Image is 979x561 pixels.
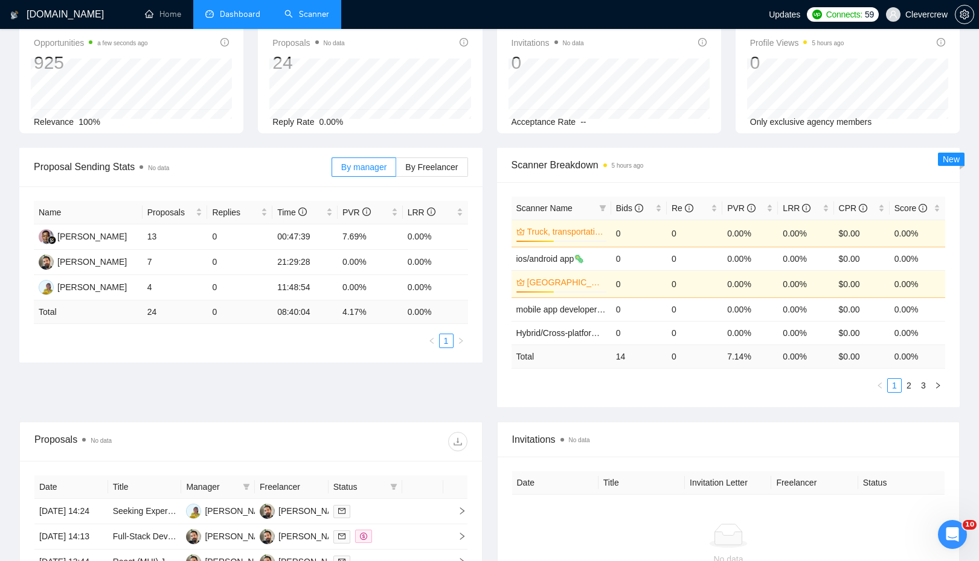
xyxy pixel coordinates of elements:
[611,247,667,270] td: 0
[362,208,371,216] span: info-circle
[937,38,945,46] span: info-circle
[403,224,468,250] td: 0.00%
[722,344,778,368] td: 7.14 %
[516,254,585,264] a: ios/android app🦠
[186,504,201,519] img: TY
[272,51,344,74] div: 24
[512,344,611,368] td: Total
[919,204,927,212] span: info-circle
[428,337,435,344] span: left
[516,227,525,236] span: crown
[934,382,942,389] span: right
[778,270,833,297] td: 0.00%
[408,208,435,217] span: LRR
[143,300,208,324] td: 24
[205,504,274,518] div: [PERSON_NAME]
[181,475,255,499] th: Manager
[39,229,54,244] img: AM
[272,224,338,250] td: 00:47:39
[186,529,201,544] img: DK
[338,224,403,250] td: 7.69%
[889,10,897,19] span: user
[457,337,464,344] span: right
[212,206,258,219] span: Replies
[260,506,348,515] a: DK[PERSON_NAME]
[667,220,722,247] td: 0
[360,533,367,540] span: dollar
[272,117,314,127] span: Reply Rate
[39,256,127,266] a: DK[PERSON_NAME]
[611,344,667,368] td: 14
[278,530,348,543] div: [PERSON_NAME]
[449,437,467,446] span: download
[207,201,272,224] th: Replies
[440,334,453,347] a: 1
[611,297,667,321] td: 0
[205,530,274,543] div: [PERSON_NAME]
[802,204,810,212] span: info-circle
[667,247,722,270] td: 0
[727,203,756,213] span: PVR
[34,51,148,74] div: 925
[97,40,147,46] time: a few seconds ago
[611,270,667,297] td: 0
[113,531,484,541] a: Full-Stack Developer for Custom Cloud-Based Costing System (Manufacturing/Engineering Sector)
[207,224,272,250] td: 0
[812,10,822,19] img: upwork-logo.png
[750,117,872,127] span: Only exclusive agency members
[143,201,208,224] th: Proposals
[569,437,590,443] span: No data
[890,297,945,321] td: 0.00%
[599,204,606,212] span: filter
[207,300,272,324] td: 0
[516,203,573,213] span: Scanner Name
[39,280,54,295] img: TY
[243,483,250,490] span: filter
[722,220,778,247] td: 0.00%
[57,280,127,294] div: [PERSON_NAME]
[955,10,974,19] a: setting
[147,206,194,219] span: Proposals
[39,255,54,270] img: DK
[667,297,722,321] td: 0
[597,199,609,217] span: filter
[750,51,844,74] div: 0
[769,10,800,19] span: Updates
[667,344,722,368] td: 0
[876,382,884,389] span: left
[834,297,890,321] td: $0.00
[812,40,844,46] time: 5 hours ago
[834,321,890,344] td: $0.00
[888,379,901,392] a: 1
[186,506,274,515] a: TY[PERSON_NAME]
[34,432,251,451] div: Proposals
[778,297,833,321] td: 0.00%
[260,504,275,519] img: DK
[599,471,685,495] th: Title
[527,276,604,289] a: [GEOGRAPHIC_DATA]/[GEOGRAPHIC_DATA]
[39,282,127,291] a: TY[PERSON_NAME]
[324,40,345,46] span: No data
[403,300,468,324] td: 0.00 %
[834,270,890,297] td: $0.00
[448,507,466,515] span: right
[425,334,439,348] li: Previous Page
[39,231,127,241] a: AM[PERSON_NAME]
[902,379,916,392] a: 2
[685,471,771,495] th: Invitation Letter
[143,275,208,300] td: 4
[240,478,252,496] span: filter
[516,328,611,338] a: Hybrid/Cross-platform ✅
[272,300,338,324] td: 08:40:04
[834,344,890,368] td: $ 0.00
[298,208,307,216] span: info-circle
[890,344,945,368] td: 0.00 %
[260,529,275,544] img: DK
[34,499,108,524] td: [DATE] 14:24
[186,531,274,540] a: DK[PERSON_NAME]
[48,236,56,244] img: gigradar-bm.png
[778,321,833,344] td: 0.00%
[834,220,890,247] td: $0.00
[616,203,643,213] span: Bids
[858,471,945,495] th: Status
